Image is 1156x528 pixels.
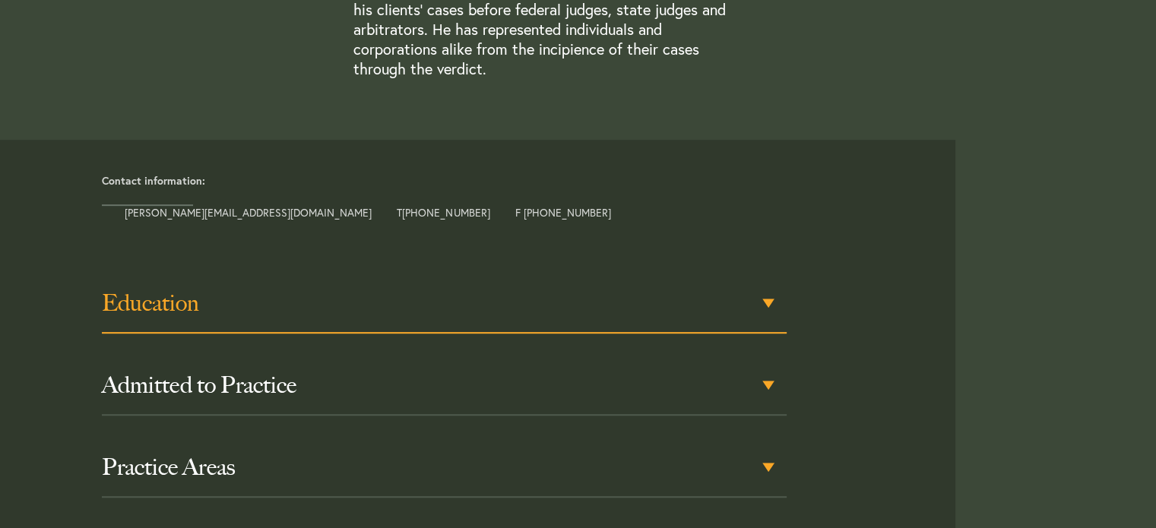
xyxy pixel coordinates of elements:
[102,371,787,399] h3: Admitted to Practice
[125,205,372,220] a: [PERSON_NAME][EMAIL_ADDRESS][DOMAIN_NAME]
[402,205,489,220] a: [PHONE_NUMBER]
[102,289,787,317] h3: Education
[397,207,489,218] span: T
[102,454,787,481] h3: Practice Areas
[102,173,205,188] strong: Contact information:
[515,207,611,218] span: F [PHONE_NUMBER]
